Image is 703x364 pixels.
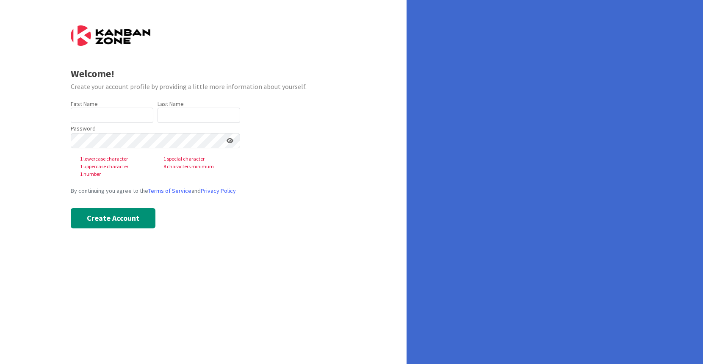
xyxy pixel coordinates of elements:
span: 1 special character [157,155,240,163]
img: Kanban Zone [71,25,150,46]
label: Password [71,124,96,133]
div: Create your account profile by providing a little more information about yourself. [71,81,336,92]
label: First Name [71,100,98,108]
a: Terms of Service [148,187,191,195]
span: 8 characters minimum [157,163,240,170]
label: Last Name [158,100,184,108]
span: 1 number [73,170,157,178]
div: By continuing you agree to the and [71,186,336,195]
button: Create Account [71,208,155,228]
div: Welcome! [71,66,336,81]
a: Privacy Policy [201,187,236,195]
span: 1 uppercase character [73,163,157,170]
span: 1 lowercase character [73,155,157,163]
